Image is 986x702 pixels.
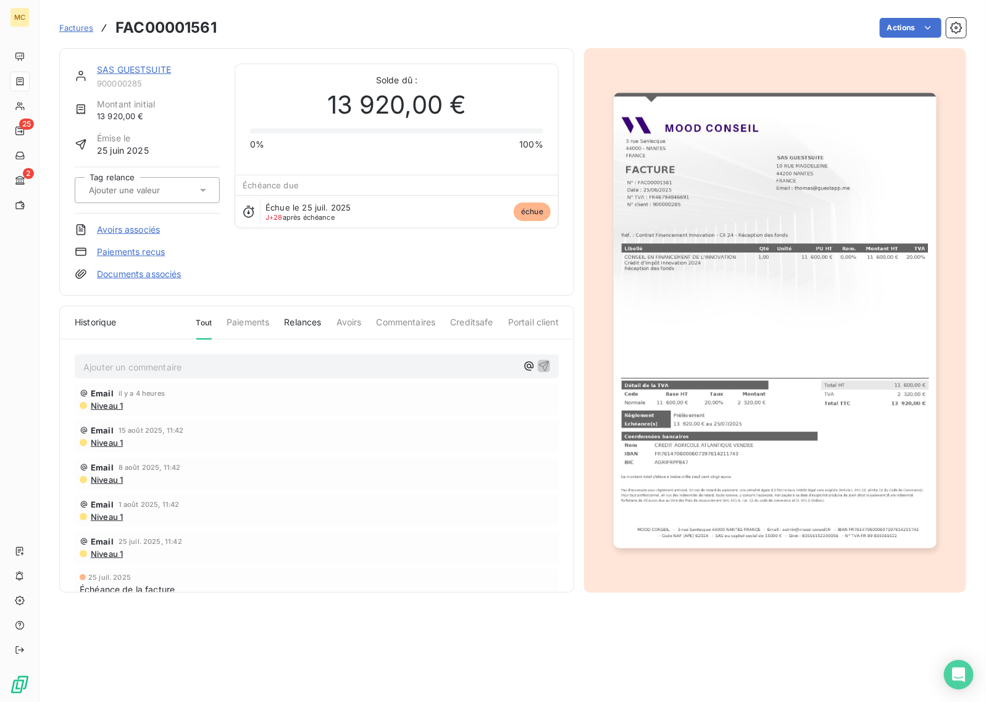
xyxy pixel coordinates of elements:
[514,203,551,221] span: échue
[97,268,182,280] a: Documents associés
[119,501,180,508] span: 1 août 2025, 11:42
[97,132,149,144] span: Émise le
[227,316,269,338] span: Paiements
[250,138,264,151] span: 0%
[91,425,114,435] span: Email
[450,316,493,338] span: Creditsafe
[97,246,165,258] a: Paiements reçus
[614,93,936,548] img: invoice_thumbnail
[88,574,131,581] span: 25 juil. 2025
[19,119,34,130] span: 25
[90,438,123,448] span: Niveau 1
[97,224,160,236] a: Avoirs associés
[508,316,559,338] span: Portail client
[90,401,123,411] span: Niveau 1
[90,549,123,559] span: Niveau 1
[75,316,117,328] span: Historique
[284,316,321,338] span: Relances
[196,317,212,340] span: Tout
[265,213,283,222] span: J+28
[119,390,165,397] span: il y a 4 heures
[265,203,351,212] span: Échue le 25 juil. 2025
[377,316,436,338] span: Commentaires
[97,144,149,157] span: 25 juin 2025
[88,185,212,196] input: Ajouter une valeur
[10,170,29,190] a: 2
[10,675,30,695] img: Logo LeanPay
[59,22,93,34] a: Factures
[90,512,123,522] span: Niveau 1
[90,475,123,485] span: Niveau 1
[119,538,182,545] span: 25 juil. 2025, 11:42
[119,427,184,434] span: 15 août 2025, 11:42
[519,138,543,151] span: 100%
[10,7,30,27] div: MC
[336,316,362,338] span: Avoirs
[97,64,171,75] a: SAS GUESTSUITE
[91,537,114,546] span: Email
[97,78,220,88] span: 900000285
[80,583,175,596] span: Échéance de la facture
[327,86,467,123] span: 13 920,00 €
[91,462,114,472] span: Email
[115,17,217,39] h3: FAC00001561
[97,98,155,111] span: Montant initial
[250,74,543,86] span: Solde dû :
[243,180,299,190] span: Échéance due
[91,388,114,398] span: Email
[97,111,155,122] span: 13 920,00 €
[23,168,34,179] span: 2
[119,464,181,471] span: 8 août 2025, 11:42
[944,660,974,690] div: Open Intercom Messenger
[91,499,114,509] span: Email
[880,18,942,38] button: Actions
[10,121,29,141] a: 25
[265,214,335,221] span: après échéance
[59,23,93,33] span: Factures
